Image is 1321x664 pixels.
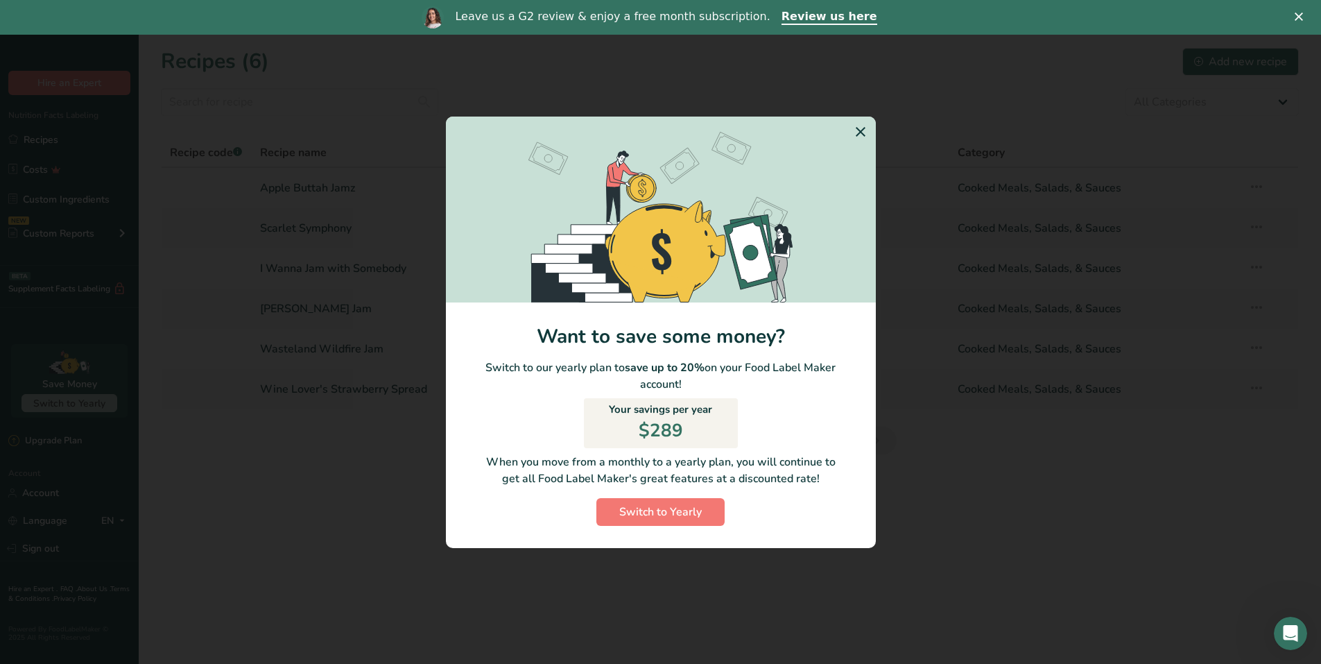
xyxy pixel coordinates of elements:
[596,498,725,526] button: Switch to Yearly
[446,359,876,393] p: Switch to our yearly plan to on your Food Label Maker account!
[1295,12,1309,21] div: Close
[782,10,877,25] a: Review us here
[455,10,770,24] div: Leave us a G2 review & enjoy a free month subscription.
[446,325,876,348] h1: Want to save some money?
[422,6,444,28] img: Profile image for Reem
[625,360,705,375] b: save up to 20%
[619,504,702,520] span: Switch to Yearly
[609,402,712,418] p: Your savings per year
[457,454,865,487] p: When you move from a monthly to a yearly plan, you will continue to get all Food Label Maker's gr...
[639,417,683,444] p: $289
[1274,617,1307,650] iframe: Intercom live chat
